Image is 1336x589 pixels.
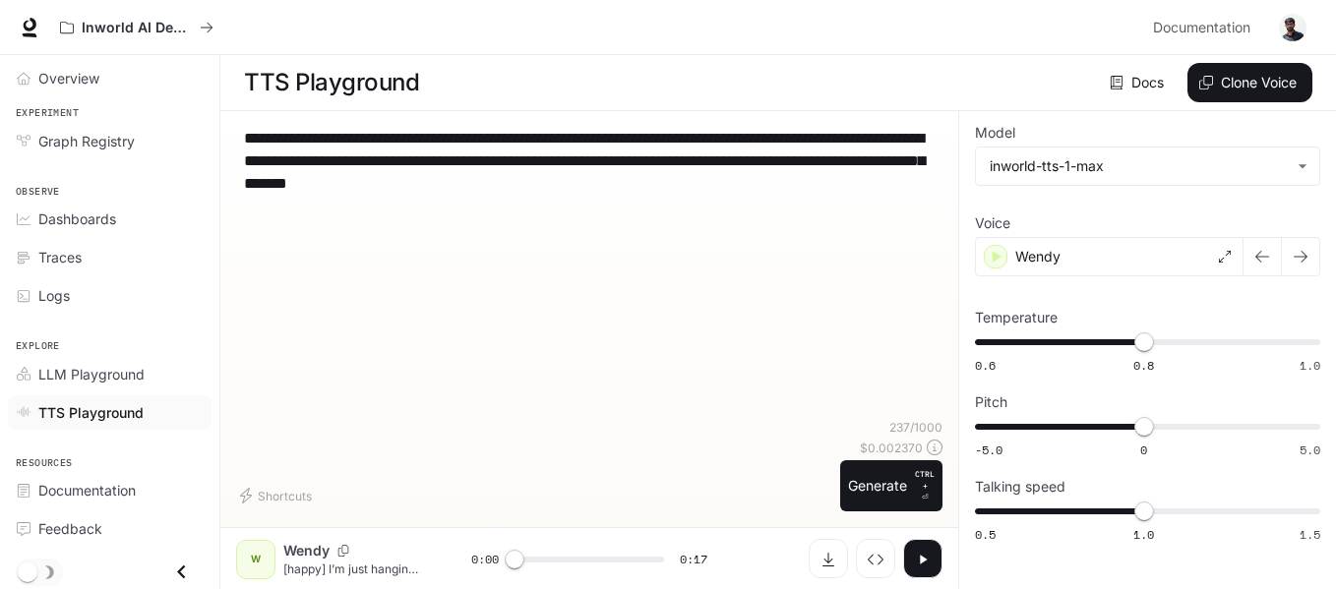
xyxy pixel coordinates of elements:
[915,468,935,492] p: CTRL +
[856,540,895,579] button: Inspect
[1145,8,1265,47] a: Documentation
[38,364,145,384] span: LLM Playground
[38,208,116,229] span: Dashboards
[990,156,1288,176] div: inworld-tts-1-max
[975,442,1002,458] span: -5.0
[283,541,330,560] p: Wendy
[8,278,212,313] a: Logs
[975,126,1015,140] p: Model
[8,240,212,274] a: Traces
[1133,357,1154,374] span: 0.8
[8,473,212,507] a: Documentation
[8,395,212,430] a: TTS Playground
[8,357,212,391] a: LLM Playground
[1273,8,1312,47] button: User avatar
[38,68,99,88] span: Overview
[38,402,144,423] span: TTS Playground
[975,357,996,374] span: 0.6
[1300,357,1320,374] span: 1.0
[976,147,1319,185] div: inworld-tts-1-max
[809,540,848,579] button: Download audio
[1187,63,1312,102] button: Clone Voice
[471,550,499,569] span: 0:00
[1279,14,1306,41] img: User avatar
[8,202,212,236] a: Dashboards
[1133,526,1154,543] span: 1.0
[8,124,212,158] a: Graph Registry
[975,395,1007,409] p: Pitch
[51,8,222,47] button: All workspaces
[1153,16,1250,40] span: Documentation
[840,460,942,511] button: GenerateCTRL +⏎
[38,247,82,267] span: Traces
[680,550,707,569] span: 0:17
[38,480,136,501] span: Documentation
[8,61,212,95] a: Overview
[330,545,357,557] button: Copy Voice ID
[1300,526,1320,543] span: 1.5
[236,480,320,511] button: Shortcuts
[975,526,996,543] span: 0.5
[38,285,70,306] span: Logs
[8,511,212,546] a: Feedback
[283,560,424,577] p: [happy] I’m just hanging out here, chatting with folks like you—[breathe]—answering questions, to...
[915,468,935,503] p: ⏎
[82,20,192,36] p: Inworld AI Demos
[244,63,419,102] h1: TTS Playground
[1106,63,1172,102] a: Docs
[240,544,272,575] div: W
[38,518,102,539] span: Feedback
[975,311,1058,324] p: Temperature
[38,131,135,151] span: Graph Registry
[1015,247,1061,266] p: Wendy
[975,480,1065,494] p: Talking speed
[18,560,37,582] span: Dark mode toggle
[975,216,1010,230] p: Voice
[1140,442,1147,458] span: 0
[1300,442,1320,458] span: 5.0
